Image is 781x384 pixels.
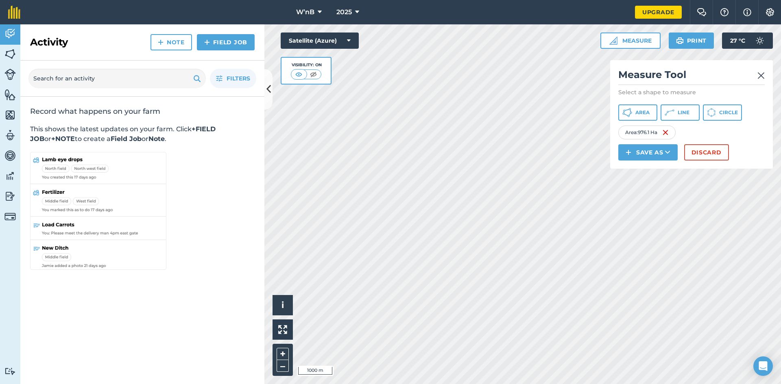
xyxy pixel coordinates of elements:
[765,8,775,16] img: A cog icon
[111,135,142,143] strong: Field Job
[669,33,714,49] button: Print
[8,6,20,19] img: fieldmargin Logo
[197,34,255,50] a: Field Job
[661,104,700,121] button: Line
[278,325,287,334] img: Four arrows, one pointing top left, one top right, one bottom right and the last bottom left
[28,69,206,88] input: Search for an activity
[151,34,192,50] a: Note
[618,144,678,161] button: Save as
[51,135,75,143] strong: +NOTE
[600,33,661,49] button: Measure
[281,33,359,49] button: Satellite (Azure)
[720,8,729,16] img: A question mark icon
[210,69,256,88] button: Filters
[336,7,352,17] span: 2025
[4,129,16,141] img: svg+xml;base64,PD94bWwgdmVyc2lvbj0iMS4wIiBlbmNvZGluZz0idXRmLTgiPz4KPCEtLSBHZW5lcmF0b3I6IEFkb2JlIE...
[4,211,16,222] img: svg+xml;base64,PD94bWwgdmVyc2lvbj0iMS4wIiBlbmNvZGluZz0idXRmLTgiPz4KPCEtLSBHZW5lcmF0b3I6IEFkb2JlIE...
[757,71,765,80] img: svg+xml;base64,PHN2ZyB4bWxucz0iaHR0cDovL3d3dy53My5vcmcvMjAwMC9zdmciIHdpZHRoPSIyMiIgaGVpZ2h0PSIzMC...
[618,88,765,96] p: Select a shape to measure
[294,70,304,78] img: svg+xml;base64,PHN2ZyB4bWxucz0iaHR0cDovL3d3dy53My5vcmcvMjAwMC9zdmciIHdpZHRoPSI1MCIgaGVpZ2h0PSI0MC...
[277,348,289,360] button: +
[4,170,16,182] img: svg+xml;base64,PD94bWwgdmVyc2lvbj0iMS4wIiBlbmNvZGluZz0idXRmLTgiPz4KPCEtLSBHZW5lcmF0b3I6IEFkb2JlIE...
[204,37,210,47] img: svg+xml;base64,PHN2ZyB4bWxucz0iaHR0cDovL3d3dy53My5vcmcvMjAwMC9zdmciIHdpZHRoPSIxNCIgaGVpZ2h0PSIyNC...
[4,28,16,40] img: svg+xml;base64,PD94bWwgdmVyc2lvbj0iMS4wIiBlbmNvZGluZz0idXRmLTgiPz4KPCEtLSBHZW5lcmF0b3I6IEFkb2JlIE...
[291,62,322,68] div: Visibility: On
[678,109,689,116] span: Line
[719,109,738,116] span: Circle
[697,8,707,16] img: Two speech bubbles overlapping with the left bubble in the forefront
[4,89,16,101] img: svg+xml;base64,PHN2ZyB4bWxucz0iaHR0cDovL3d3dy53My5vcmcvMjAwMC9zdmciIHdpZHRoPSI1NiIgaGVpZ2h0PSI2MC...
[158,37,164,47] img: svg+xml;base64,PHN2ZyB4bWxucz0iaHR0cDovL3d3dy53My5vcmcvMjAwMC9zdmciIHdpZHRoPSIxNCIgaGVpZ2h0PSIyNC...
[752,33,768,49] img: svg+xml;base64,PD94bWwgdmVyc2lvbj0iMS4wIiBlbmNvZGluZz0idXRmLTgiPz4KPCEtLSBHZW5lcmF0b3I6IEFkb2JlIE...
[618,126,676,139] div: Area : 976.1 Ha
[743,7,751,17] img: svg+xml;base64,PHN2ZyB4bWxucz0iaHR0cDovL3d3dy53My5vcmcvMjAwMC9zdmciIHdpZHRoPSIxNyIgaGVpZ2h0PSIxNy...
[4,69,16,80] img: svg+xml;base64,PD94bWwgdmVyc2lvbj0iMS4wIiBlbmNvZGluZz0idXRmLTgiPz4KPCEtLSBHZW5lcmF0b3I6IEFkb2JlIE...
[684,144,729,161] button: Discard
[4,190,16,202] img: svg+xml;base64,PD94bWwgdmVyc2lvbj0iMS4wIiBlbmNvZGluZz0idXRmLTgiPz4KPCEtLSBHZW5lcmF0b3I6IEFkb2JlIE...
[227,74,250,83] span: Filters
[618,68,765,85] h2: Measure Tool
[30,36,68,49] h2: Activity
[30,106,255,116] h2: Record what happens on your farm
[730,33,745,49] span: 27 ° C
[676,36,684,46] img: svg+xml;base64,PHN2ZyB4bWxucz0iaHR0cDovL3d3dy53My5vcmcvMjAwMC9zdmciIHdpZHRoPSIxOSIgaGVpZ2h0PSIyNC...
[753,356,773,376] div: Open Intercom Messenger
[4,109,16,121] img: svg+xml;base64,PHN2ZyB4bWxucz0iaHR0cDovL3d3dy53My5vcmcvMjAwMC9zdmciIHdpZHRoPSI1NiIgaGVpZ2h0PSI2MC...
[626,148,631,157] img: svg+xml;base64,PHN2ZyB4bWxucz0iaHR0cDovL3d3dy53My5vcmcvMjAwMC9zdmciIHdpZHRoPSIxNCIgaGVpZ2h0PSIyNC...
[281,300,284,310] span: i
[277,360,289,372] button: –
[609,37,617,45] img: Ruler icon
[662,128,669,137] img: svg+xml;base64,PHN2ZyB4bWxucz0iaHR0cDovL3d3dy53My5vcmcvMjAwMC9zdmciIHdpZHRoPSIxNiIgaGVpZ2h0PSIyNC...
[722,33,773,49] button: 27 °C
[618,104,657,121] button: Area
[4,367,16,375] img: svg+xml;base64,PD94bWwgdmVyc2lvbj0iMS4wIiBlbmNvZGluZz0idXRmLTgiPz4KPCEtLSBHZW5lcmF0b3I6IEFkb2JlIE...
[4,48,16,60] img: svg+xml;base64,PHN2ZyB4bWxucz0iaHR0cDovL3d3dy53My5vcmcvMjAwMC9zdmciIHdpZHRoPSI1NiIgaGVpZ2h0PSI2MC...
[30,124,255,144] p: This shows the latest updates on your farm. Click or to create a or .
[193,74,201,83] img: svg+xml;base64,PHN2ZyB4bWxucz0iaHR0cDovL3d3dy53My5vcmcvMjAwMC9zdmciIHdpZHRoPSIxOSIgaGVpZ2h0PSIyNC...
[273,295,293,315] button: i
[703,104,742,121] button: Circle
[4,150,16,162] img: svg+xml;base64,PD94bWwgdmVyc2lvbj0iMS4wIiBlbmNvZGluZz0idXRmLTgiPz4KPCEtLSBHZW5lcmF0b3I6IEFkb2JlIE...
[148,135,165,143] strong: Note
[635,6,682,19] a: Upgrade
[635,109,650,116] span: Area
[296,7,314,17] span: W’nB
[308,70,319,78] img: svg+xml;base64,PHN2ZyB4bWxucz0iaHR0cDovL3d3dy53My5vcmcvMjAwMC9zdmciIHdpZHRoPSI1MCIgaGVpZ2h0PSI0MC...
